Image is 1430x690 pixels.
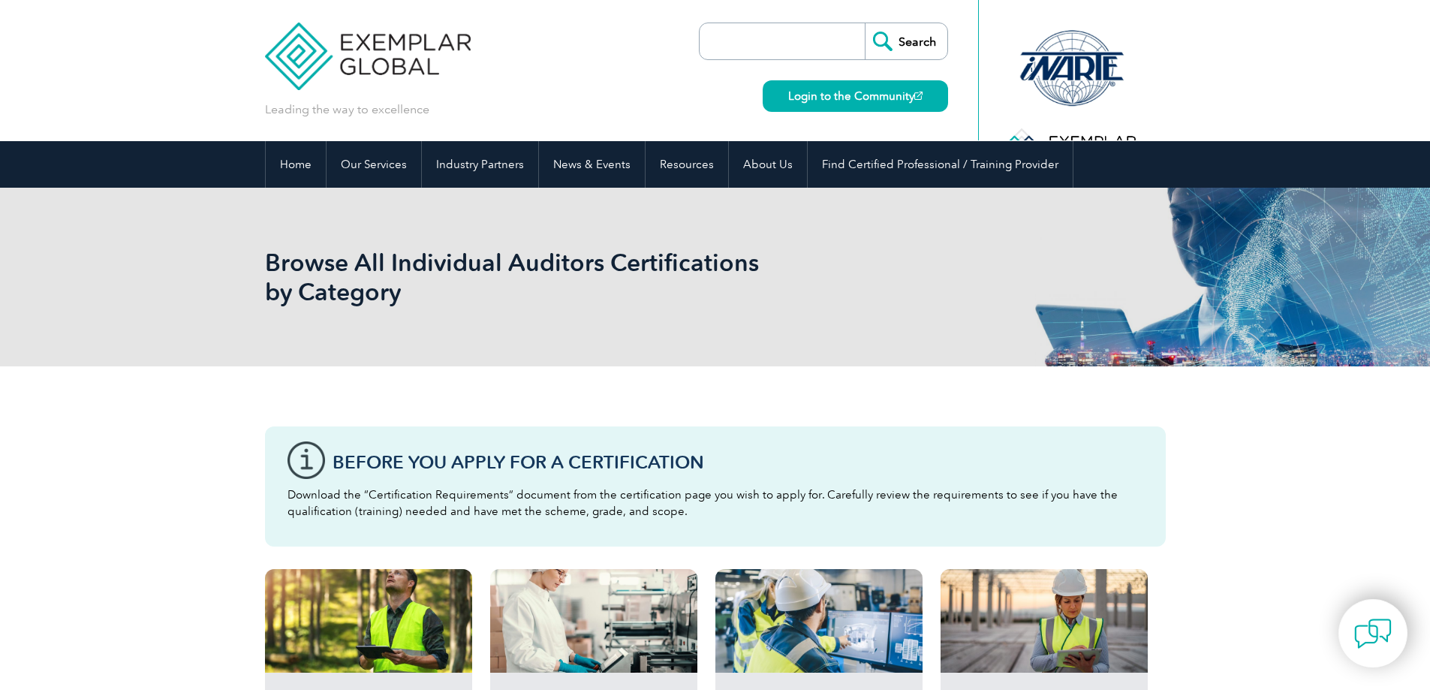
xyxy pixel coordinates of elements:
a: Find Certified Professional / Training Provider [808,141,1073,188]
a: Resources [646,141,728,188]
a: Home [266,141,326,188]
h1: Browse All Individual Auditors Certifications by Category [265,248,841,306]
input: Search [865,23,947,59]
h3: Before You Apply For a Certification [333,453,1143,472]
img: contact-chat.png [1354,615,1392,652]
a: Login to the Community [763,80,948,112]
a: Our Services [327,141,421,188]
p: Leading the way to excellence [265,101,429,118]
a: Industry Partners [422,141,538,188]
img: open_square.png [914,92,923,100]
p: Download the “Certification Requirements” document from the certification page you wish to apply ... [288,487,1143,520]
a: News & Events [539,141,645,188]
a: About Us [729,141,807,188]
